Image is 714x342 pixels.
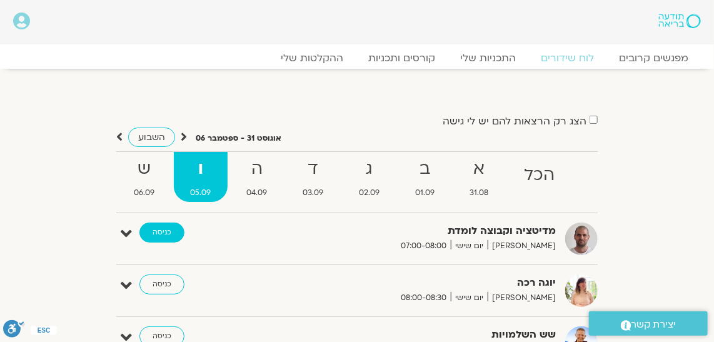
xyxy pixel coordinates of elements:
strong: הכל [508,161,571,189]
span: [PERSON_NAME] [488,239,556,253]
a: מפגשים קרובים [606,52,701,64]
strong: ב [398,155,451,183]
strong: א [453,155,505,183]
a: כניסה [139,274,184,294]
span: 08:00-08:30 [396,291,451,304]
strong: יוגה רכה [287,274,556,291]
a: הכל [508,152,571,202]
strong: ג [343,155,396,183]
a: כניסה [139,223,184,243]
span: 02.09 [343,186,396,199]
label: הצג רק הרצאות להם יש לי גישה [443,116,586,127]
span: יום שישי [451,239,488,253]
a: ש06.09 [118,152,171,202]
p: אוגוסט 31 - ספטמבר 06 [196,132,281,145]
nav: Menu [13,52,701,64]
strong: ד [286,155,340,183]
span: [PERSON_NAME] [488,291,556,304]
a: קורסים ותכניות [356,52,448,64]
a: התכניות שלי [448,52,528,64]
a: לוח שידורים [528,52,606,64]
a: ב01.09 [398,152,451,202]
span: יום שישי [451,291,488,304]
a: א31.08 [453,152,505,202]
strong: ש [118,155,171,183]
strong: מדיטציה וקבוצה לומדת [287,223,556,239]
a: ו05.09 [174,152,228,202]
strong: ה [230,155,284,183]
strong: ו [174,155,228,183]
a: ד03.09 [286,152,340,202]
a: ה04.09 [230,152,284,202]
a: ההקלטות שלי [268,52,356,64]
a: השבוע [128,128,175,147]
span: 31.08 [453,186,505,199]
span: השבוע [138,131,165,143]
span: יצירת קשר [631,316,676,333]
span: 01.09 [398,186,451,199]
span: 07:00-08:00 [396,239,451,253]
span: 04.09 [230,186,284,199]
a: יצירת קשר [589,311,708,336]
span: 03.09 [286,186,340,199]
span: 05.09 [174,186,228,199]
a: ג02.09 [343,152,396,202]
span: 06.09 [118,186,171,199]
